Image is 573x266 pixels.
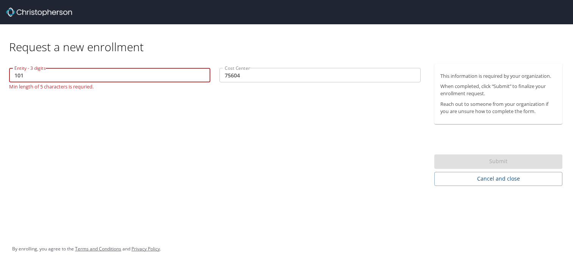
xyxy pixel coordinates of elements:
div: Request a new enrollment [9,24,568,54]
img: cbt logo [6,8,72,17]
div: By enrolling, you agree to the and . [12,239,161,258]
input: EX: [9,68,210,82]
a: Privacy Policy [132,246,160,252]
a: Terms and Conditions [75,246,121,252]
input: EX: [219,68,421,82]
p: Reach out to someone from your organization if you are unsure how to complete the form. [440,101,556,115]
span: Cancel and close [440,174,556,184]
p: This information is required by your organization. [440,72,556,80]
p: Min length of 5 characters is requried. [9,82,210,89]
button: Cancel and close [434,172,562,186]
p: When completed, click “Submit” to finalize your enrollment request. [440,83,556,97]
